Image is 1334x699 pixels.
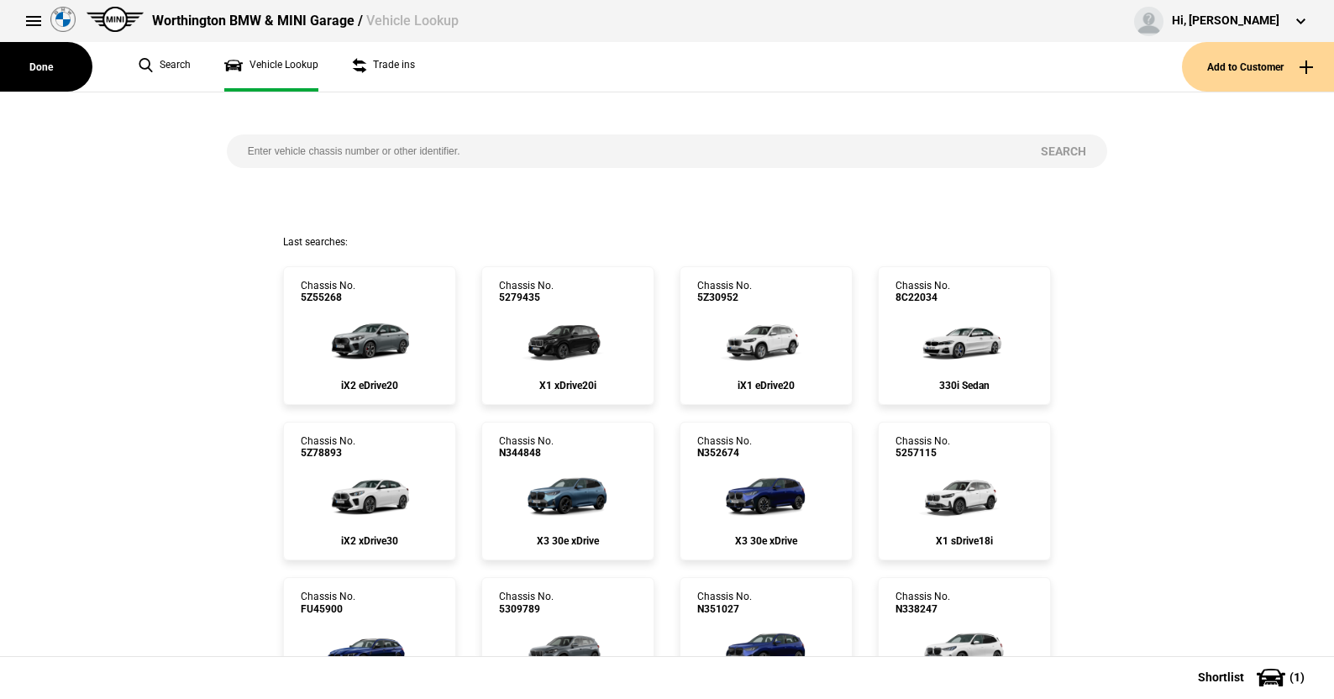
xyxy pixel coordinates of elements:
div: X1 xDrive20i [499,380,637,392]
div: X1 sDrive18i [895,535,1033,547]
div: Chassis No. [895,280,950,304]
div: Chassis No. [697,591,752,615]
span: 5Z55268 [301,292,355,303]
img: cosySec [512,460,623,527]
div: Chassis No. [301,591,355,615]
img: cosySec [313,615,425,682]
span: 5309789 [499,603,554,615]
img: cosySec [512,304,623,371]
a: Vehicle Lookup [224,42,318,92]
img: cosySec [908,304,1020,371]
input: Enter vehicle chassis number or other identifier. [227,134,1021,168]
div: Chassis No. [301,280,355,304]
div: iX1 eDrive20 [697,380,835,392]
span: Vehicle Lookup [366,13,459,29]
div: Chassis No. [301,435,355,460]
span: N344848 [499,447,554,459]
img: cosySec [313,460,425,527]
span: N338247 [895,603,950,615]
button: Shortlist(1) [1173,656,1334,698]
span: 8C22034 [895,292,950,303]
span: 5Z78893 [301,447,355,459]
img: cosySec [710,460,822,527]
span: N352674 [697,447,752,459]
div: X3 30e xDrive [499,535,637,547]
div: Worthington BMW & MINI Garage / [152,12,459,30]
button: Search [1020,134,1107,168]
span: 5257115 [895,447,950,459]
img: cosySec [710,615,822,682]
span: ( 1 ) [1289,671,1305,683]
a: Trade ins [352,42,415,92]
a: Search [139,42,191,92]
div: Chassis No. [697,280,752,304]
span: Shortlist [1198,671,1244,683]
div: iX2 eDrive20 [301,380,439,392]
div: Chassis No. [895,591,950,615]
div: Hi, [PERSON_NAME] [1172,13,1279,29]
img: mini.png [87,7,144,32]
img: cosySec [512,615,623,682]
div: Chassis No. [499,435,554,460]
span: FU45900 [301,603,355,615]
div: Chassis No. [697,435,752,460]
div: Chassis No. [499,280,554,304]
span: Last searches: [283,236,348,248]
span: 5279435 [499,292,554,303]
div: X3 30e xDrive [697,535,835,547]
img: bmw.png [50,7,76,32]
span: 5Z30952 [697,292,752,303]
span: N351027 [697,603,752,615]
img: cosySec [710,304,822,371]
div: 330i Sedan [895,380,1033,392]
div: Chassis No. [895,435,950,460]
img: cosySec [908,615,1020,682]
img: cosySec [313,304,425,371]
div: iX2 xDrive30 [301,535,439,547]
div: Chassis No. [499,591,554,615]
button: Add to Customer [1182,42,1334,92]
img: cosySec [908,460,1020,527]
